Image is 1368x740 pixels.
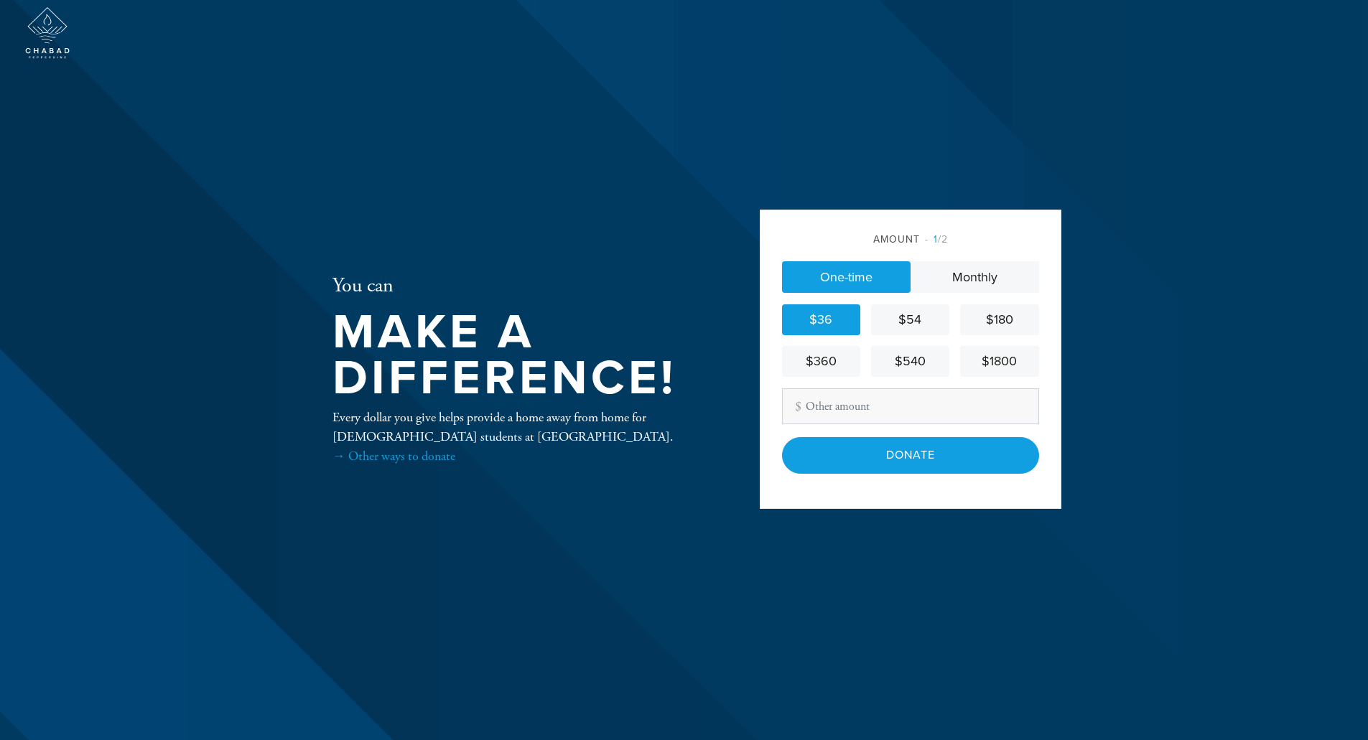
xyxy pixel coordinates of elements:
[871,346,949,377] a: $540
[782,261,911,293] a: One-time
[960,346,1038,377] a: $1800
[332,309,713,402] h1: Make a Difference!
[871,304,949,335] a: $54
[877,352,944,371] div: $540
[934,233,938,245] span: 1
[782,437,1039,473] input: Donate
[782,346,860,377] a: $360
[782,304,860,335] a: $36
[966,310,1033,329] div: $180
[782,388,1039,424] input: Other amount
[332,408,713,466] div: Every dollar you give helps provide a home away from home for [DEMOGRAPHIC_DATA] students at [GEO...
[911,261,1039,293] a: Monthly
[782,232,1039,247] div: Amount
[788,310,855,329] div: $36
[960,304,1038,335] a: $180
[22,7,73,59] img: CAP%20Logo%20White.png
[966,352,1033,371] div: $1800
[877,310,944,329] div: $54
[788,352,855,371] div: $360
[925,233,948,245] span: /2
[332,448,455,464] a: → Other ways to donate
[332,274,713,299] h2: You can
